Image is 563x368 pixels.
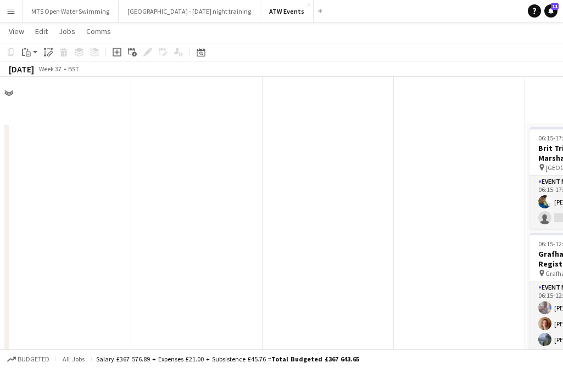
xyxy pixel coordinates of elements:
[9,26,24,36] span: View
[260,1,314,22] button: ATW Events
[54,24,80,38] a: Jobs
[9,64,34,75] div: [DATE]
[31,24,52,38] a: Edit
[119,1,260,22] button: [GEOGRAPHIC_DATA] - [DATE] night training
[96,355,359,363] div: Salary £367 576.89 + Expenses £21.00 + Subsistence £45.76 =
[36,65,64,73] span: Week 37
[86,26,111,36] span: Comms
[4,24,29,38] a: View
[551,3,559,10] span: 11
[68,65,79,73] div: BST
[35,26,48,36] span: Edit
[82,24,115,38] a: Comms
[59,26,75,36] span: Jobs
[23,1,119,22] button: MTS Open Water Swimming
[271,355,359,363] span: Total Budgeted £367 643.65
[5,353,51,365] button: Budgeted
[544,4,558,18] a: 11
[60,355,87,363] span: All jobs
[18,355,49,363] span: Budgeted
